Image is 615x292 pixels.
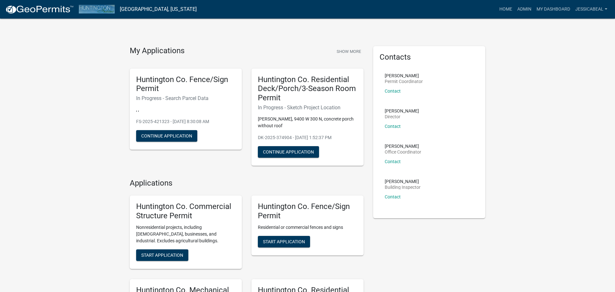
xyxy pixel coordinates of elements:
p: [PERSON_NAME] [385,144,421,148]
a: Contact [385,194,401,199]
a: Contact [385,159,401,164]
button: Start Application [258,236,310,247]
p: [PERSON_NAME], 9400 W 300 N, concrete porch without roof [258,116,357,129]
h5: Contacts [380,53,479,62]
p: Building Inspector [385,185,421,189]
p: Office Coordinator [385,150,421,154]
h6: In Progress - Sketch Project Location [258,104,357,111]
h6: In Progress - Search Parcel Data [136,95,235,101]
p: FS-2025-421323 - [DATE] 8:30:08 AM [136,118,235,125]
h4: Applications [130,179,364,188]
button: Continue Application [258,146,319,158]
span: Start Application [141,253,183,258]
button: Show More [334,46,364,57]
p: , , [136,106,235,113]
h5: Huntington Co. Fence/Sign Permit [258,202,357,221]
h5: Huntington Co. Fence/Sign Permit [136,75,235,94]
img: Huntington County, Indiana [79,5,115,13]
a: Contact [385,124,401,129]
span: Start Application [263,239,305,244]
a: JessicaBeal [573,3,610,15]
p: Permit Coordinator [385,79,423,84]
p: [PERSON_NAME] [385,109,419,113]
button: Start Application [136,249,188,261]
a: Contact [385,88,401,94]
a: Home [497,3,515,15]
p: Nonresidential projects, including [DEMOGRAPHIC_DATA], businesses, and industrial. Excludes agric... [136,224,235,244]
p: [PERSON_NAME] [385,179,421,184]
h5: Huntington Co. Residential Deck/Porch/3-Season Room Permit [258,75,357,103]
p: [PERSON_NAME] [385,73,423,78]
p: DK-2025-374904 - [DATE] 1:52:37 PM [258,134,357,141]
p: Director [385,114,419,119]
h5: Huntington Co. Commercial Structure Permit [136,202,235,221]
a: [GEOGRAPHIC_DATA], [US_STATE] [120,4,197,15]
h4: My Applications [130,46,184,56]
a: Admin [515,3,534,15]
button: Continue Application [136,130,197,142]
p: Residential or commercial fences and signs [258,224,357,231]
a: My Dashboard [534,3,573,15]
